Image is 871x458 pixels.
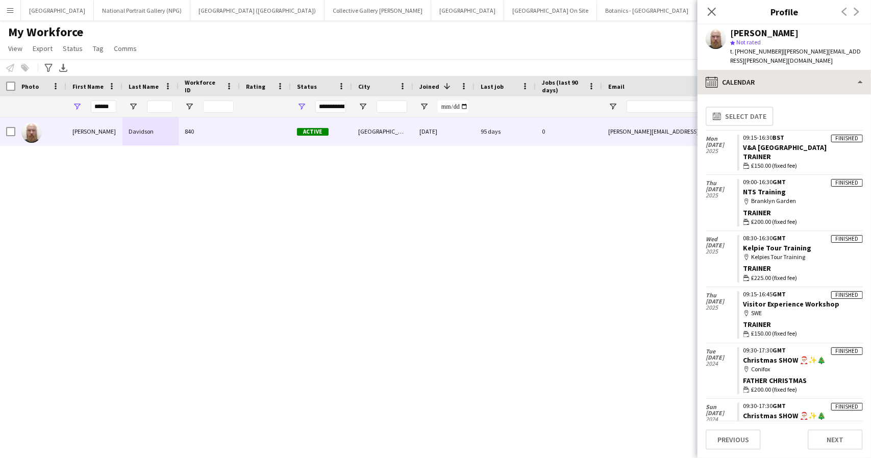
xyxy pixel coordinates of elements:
div: [GEOGRAPHIC_DATA] [352,117,413,145]
span: £150.00 (fixed fee) [752,329,798,338]
div: Conifox [743,421,863,430]
span: Last Name [129,83,159,90]
span: Status [297,83,317,90]
a: V&A [GEOGRAPHIC_DATA] [743,143,827,152]
span: Active [297,128,329,136]
a: Christmas SHOW 🎅🏼✨🎄 [743,411,826,420]
span: [DATE] [706,242,737,248]
button: Open Filter Menu [608,102,617,111]
span: Tag [93,44,104,53]
h3: Profile [698,5,871,18]
button: Open Filter Menu [358,102,367,111]
span: 2024 [706,416,737,422]
div: 0 [536,117,602,145]
div: 08:30-16:30 [743,235,863,241]
span: Last job [481,83,504,90]
button: Open Filter Menu [419,102,429,111]
a: Kelpie Tour Training [743,243,812,252]
span: 2025 [706,304,737,311]
button: Open Filter Menu [129,102,138,111]
span: Export [33,44,53,53]
span: [DATE] [706,142,737,148]
div: 09:00-16:30 [743,179,863,185]
span: Photo [21,83,39,90]
span: BST [773,134,785,141]
button: [GEOGRAPHIC_DATA] [21,1,94,20]
a: Comms [110,42,141,55]
div: [DATE] [413,117,475,145]
input: Email Filter Input [627,100,800,113]
span: Workforce ID [185,79,221,94]
div: Finished [831,135,863,142]
div: Kelpies Tour Training [743,252,863,262]
button: Botanics - [GEOGRAPHIC_DATA] [597,1,697,20]
span: GMT [773,402,786,410]
button: [GEOGRAPHIC_DATA] (HES) [697,1,785,20]
span: View [8,44,22,53]
span: Mon [706,136,737,142]
div: 09:30-17:30 [743,347,863,353]
div: Conifox [743,365,863,374]
span: Thu [706,292,737,298]
span: 2025 [706,248,737,255]
button: [GEOGRAPHIC_DATA] [431,1,504,20]
div: Trainer [743,208,863,217]
div: [PERSON_NAME][EMAIL_ADDRESS][PERSON_NAME][DOMAIN_NAME] [602,117,806,145]
span: Sun [706,404,737,410]
span: 2025 [706,148,737,154]
span: £225.00 (fixed fee) [752,273,798,283]
span: [DATE] [706,298,737,304]
a: Visitor Experience Workshop [743,299,840,309]
div: Father Christmas [743,376,863,385]
div: Finished [831,179,863,187]
input: City Filter Input [377,100,407,113]
button: [GEOGRAPHIC_DATA] On Site [504,1,597,20]
button: [GEOGRAPHIC_DATA] ([GEOGRAPHIC_DATA]) [190,1,325,20]
a: View [4,42,27,55]
span: Rating [246,83,265,90]
div: SWE [743,309,863,318]
button: National Portrait Gallery (NPG) [94,1,190,20]
span: £200.00 (fixed fee) [752,385,798,394]
button: Next [808,429,863,450]
input: Workforce ID Filter Input [203,100,234,113]
span: 2025 [706,192,737,198]
a: Tag [89,42,108,55]
span: | [PERSON_NAME][EMAIL_ADDRESS][PERSON_NAME][DOMAIN_NAME] [730,47,861,64]
app-action-btn: Export XLSX [57,62,69,74]
div: Finished [831,347,863,355]
input: Last Name Filter Input [147,100,172,113]
div: 09:15-16:45 [743,291,863,297]
button: Previous [706,429,761,450]
span: GMT [773,290,786,298]
div: Calendar [698,70,871,94]
a: Export [29,42,57,55]
div: Trainer [743,320,863,329]
a: NTS Training [743,187,786,196]
span: t. [PHONE_NUMBER] [730,47,783,55]
span: Email [608,83,625,90]
button: Open Filter Menu [297,102,306,111]
div: Davidson [122,117,179,145]
span: GMT [773,178,786,186]
span: [DATE] [706,354,737,361]
span: My Workforce [8,24,83,40]
div: Finished [831,291,863,299]
span: Comms [114,44,137,53]
span: GMT [773,234,786,242]
div: 09:15-16:30 [743,135,863,141]
span: [DATE] [706,186,737,192]
button: Open Filter Menu [72,102,82,111]
button: Select date [706,107,774,126]
span: Jobs (last 90 days) [542,79,584,94]
div: Trainer [743,264,863,273]
span: First Name [72,83,104,90]
div: [PERSON_NAME] [730,29,799,38]
a: Christmas SHOW 🎅🏼✨🎄 [743,355,826,365]
a: Status [59,42,87,55]
span: City [358,83,370,90]
img: Gregor Davidson [21,122,42,143]
span: Wed [706,236,737,242]
span: Tue [706,348,737,354]
div: Finished [831,403,863,411]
